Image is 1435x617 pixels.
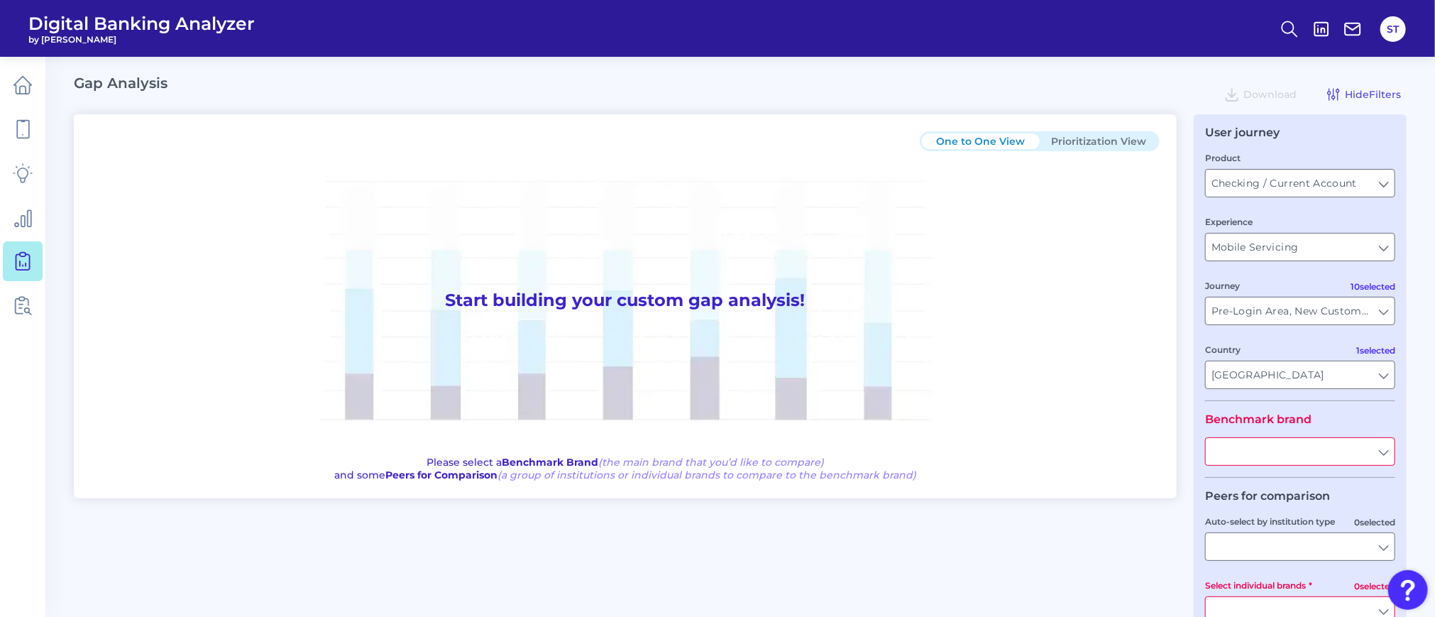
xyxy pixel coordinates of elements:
label: Product [1205,153,1241,163]
label: Journey [1205,280,1240,291]
label: Country [1205,344,1241,355]
b: Benchmark Brand [502,456,598,469]
legend: Peers for comparison [1205,489,1330,503]
h1: Start building your custom gap analysis! [91,151,1160,450]
label: Select individual brands [1205,580,1312,591]
span: Hide Filters [1345,88,1401,101]
button: ST [1380,16,1406,42]
span: Digital Banking Analyzer [28,13,255,34]
h2: Gap Analysis [74,75,167,92]
button: Open Resource Center [1388,570,1428,610]
button: Download [1218,83,1302,106]
legend: Benchmark brand [1205,413,1312,426]
span: by [PERSON_NAME] [28,34,255,45]
span: (a group of institutions or individual brands to compare to the benchmark brand) [497,469,916,481]
span: Download [1243,88,1297,101]
span: (the main brand that you’d like to compare) [598,456,824,469]
label: Auto-select by institution type [1205,516,1335,527]
button: Prioritization View [1040,133,1158,149]
div: User journey [1205,126,1280,139]
b: Peers for Comparison [385,469,497,481]
p: Please select a and some [334,456,916,481]
button: HideFilters [1319,83,1407,106]
button: One to One View [922,133,1040,149]
label: Experience [1205,217,1253,227]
